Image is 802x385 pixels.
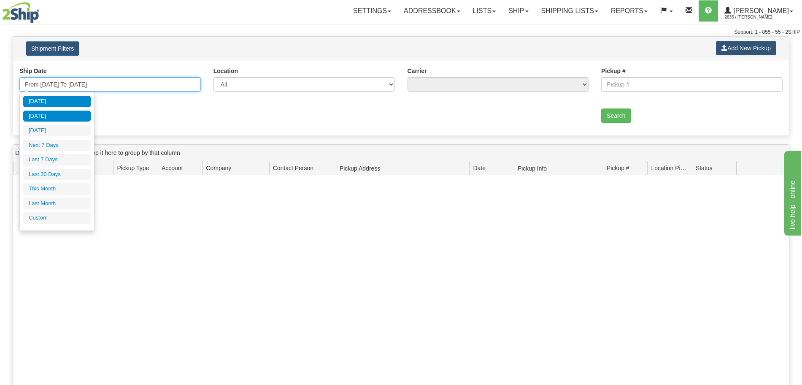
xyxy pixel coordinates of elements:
li: [DATE] [23,125,91,136]
li: This Month [23,183,91,195]
label: Pickup # [601,67,626,75]
iframe: chat widget [783,149,801,236]
span: Pickup Info [518,162,603,175]
li: Custom [23,212,91,224]
div: grid grouping header [13,145,789,161]
a: [PERSON_NAME] 2635 / [PERSON_NAME] [718,0,799,22]
span: Date [473,164,486,172]
li: [DATE] [23,96,91,107]
li: Next 7 Days [23,140,91,151]
label: Carrier [408,67,427,75]
a: Addressbook [397,0,467,22]
button: Shipment Filters [26,41,79,56]
a: Shipping lists [535,0,605,22]
li: Last Month [23,198,91,209]
a: Lists [467,0,502,22]
img: logo2635.jpg [2,2,39,23]
span: Account [162,164,183,172]
li: Last 30 Days [23,169,91,180]
a: Ship [502,0,535,22]
li: [DATE] [23,111,91,122]
span: Pickup Type [117,164,149,172]
button: Search [601,108,631,123]
a: Reports [605,0,654,22]
span: Location Pickup [651,164,689,172]
span: [PERSON_NAME] [731,7,789,14]
span: 2635 / [PERSON_NAME] [724,13,788,22]
li: Last 7 Days [23,154,91,165]
span: Pickup # [607,164,629,172]
span: Company [206,164,231,172]
div: Support: 1 - 855 - 55 - 2SHIP [2,29,800,36]
label: Location [213,67,238,75]
button: Add New Pickup [716,41,776,55]
div: live help - online [6,5,78,15]
a: Settings [347,0,397,22]
span: Status [696,164,713,172]
input: Pickup # [601,77,783,92]
span: Pickup Address [340,162,470,175]
label: Ship Date [19,67,47,75]
span: Contact Person [273,164,314,172]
